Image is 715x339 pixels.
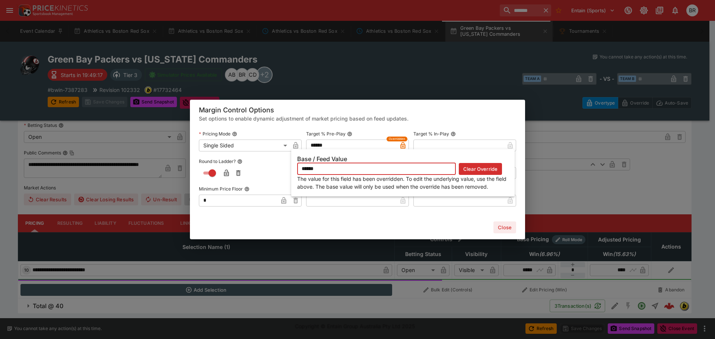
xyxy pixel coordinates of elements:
[297,155,509,163] h6: Base / Feed Value
[199,186,243,192] p: Minimum Price Floor
[413,131,449,137] p: Target % In-Play
[297,175,509,191] p: The value for this field has been overridden. To edit the underlying value, use the field above. ...
[389,137,405,141] span: Overridden
[199,140,290,151] div: Single Sided
[199,115,516,122] h6: Set options to enable dynamic adjustment of market pricing based on feed updates.
[199,106,516,114] h5: Margin Control Options
[199,131,231,137] p: Pricing Mode
[459,163,502,175] button: Clear Override
[199,158,236,164] p: Round to Ladder?
[493,221,516,233] button: Close
[306,131,346,137] p: Target % Pre-Play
